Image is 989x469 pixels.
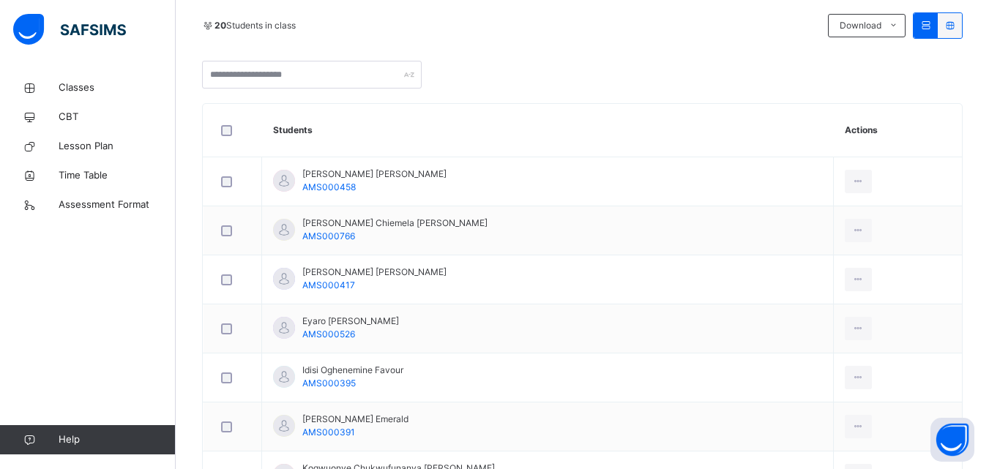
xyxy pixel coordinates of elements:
[302,378,356,389] span: AMS000395
[214,20,226,31] b: 20
[834,104,962,157] th: Actions
[930,418,974,462] button: Open asap
[59,198,176,212] span: Assessment Format
[302,181,356,192] span: AMS000458
[59,139,176,154] span: Lesson Plan
[59,110,176,124] span: CBT
[302,168,447,181] span: [PERSON_NAME] [PERSON_NAME]
[262,104,834,157] th: Students
[840,19,881,32] span: Download
[302,230,355,241] span: AMS000766
[302,364,403,377] span: Idisi Oghenemine Favour
[59,168,176,183] span: Time Table
[13,14,126,45] img: safsims
[302,427,355,438] span: AMS000391
[302,315,399,328] span: Eyaro [PERSON_NAME]
[302,413,408,426] span: [PERSON_NAME] Emerald
[302,217,488,230] span: [PERSON_NAME] Chiemela [PERSON_NAME]
[302,266,447,279] span: [PERSON_NAME] [PERSON_NAME]
[59,80,176,95] span: Classes
[302,279,355,290] span: AMS000417
[302,329,355,339] span: AMS000526
[59,432,175,447] span: Help
[214,19,296,32] span: Students in class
